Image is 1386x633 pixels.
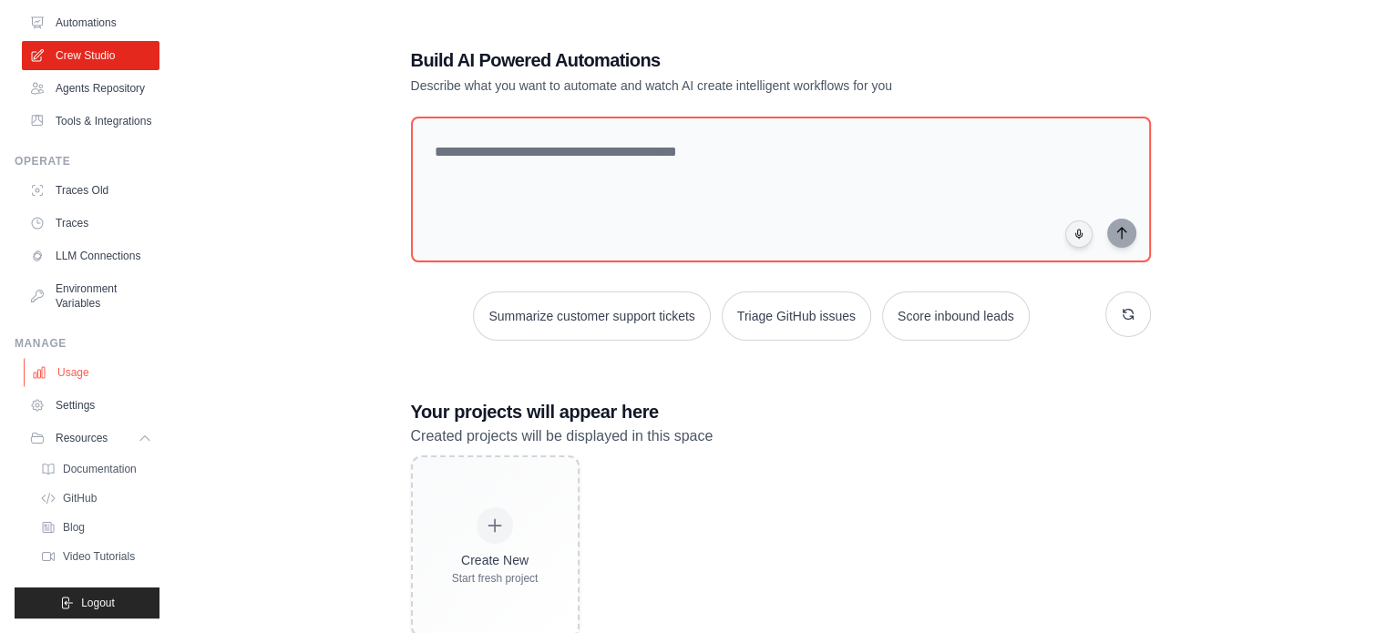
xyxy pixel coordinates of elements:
p: Created projects will be displayed in this space [411,424,1151,448]
a: Usage [24,358,161,387]
a: Blog [33,515,159,540]
span: Blog [63,520,85,535]
button: Click to speak your automation idea [1065,220,1093,248]
a: Tools & Integrations [22,107,159,136]
a: Settings [22,391,159,420]
span: Video Tutorials [63,549,135,564]
button: Summarize customer support tickets [473,291,710,341]
a: Environment Variables [22,274,159,318]
button: Get new suggestions [1105,291,1151,337]
span: GitHub [63,491,97,505]
a: GitHub [33,485,159,511]
div: Manage [15,336,159,351]
a: Crew Studio [22,41,159,70]
p: Describe what you want to automate and watch AI create intelligent workflows for you [411,77,1023,95]
a: Agents Repository [22,74,159,103]
span: Resources [56,431,108,445]
span: Logout [81,596,115,610]
a: LLM Connections [22,241,159,271]
button: Score inbound leads [882,291,1030,341]
a: Video Tutorials [33,544,159,569]
div: Create New [452,551,539,569]
span: Documentation [63,462,137,476]
div: Start fresh project [452,571,539,586]
a: Traces [22,209,159,238]
h3: Your projects will appear here [411,399,1151,424]
a: Automations [22,8,159,37]
a: Traces Old [22,176,159,205]
iframe: Chat Widget [1295,546,1386,633]
button: Triage GitHub issues [722,291,871,341]
button: Resources [22,424,159,453]
h1: Build AI Powered Automations [411,47,1023,73]
button: Logout [15,587,159,618]
a: Documentation [33,456,159,482]
div: Operate [15,154,159,168]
